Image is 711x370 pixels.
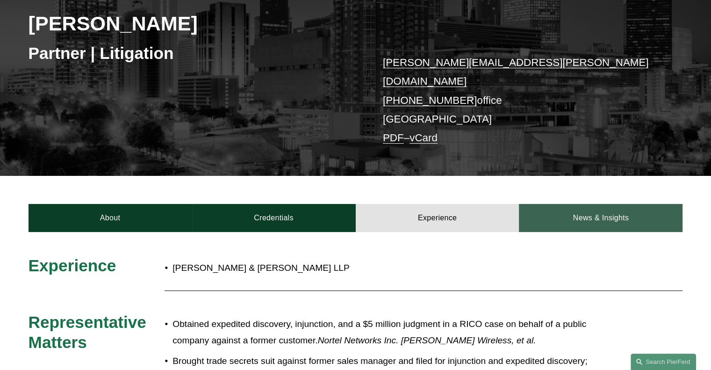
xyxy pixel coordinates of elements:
a: [PHONE_NUMBER] [383,94,477,106]
em: Nortel Networks Inc. [PERSON_NAME] Wireless, et al. [318,335,536,345]
p: [PERSON_NAME] & [PERSON_NAME] LLP [172,260,601,276]
a: PDF [383,132,404,144]
span: Representative Matters [29,313,151,352]
a: News & Insights [519,204,682,232]
a: Search this site [631,354,696,370]
h3: Partner | Litigation [29,43,356,64]
a: Credentials [192,204,356,232]
a: About [29,204,192,232]
a: [PERSON_NAME][EMAIL_ADDRESS][PERSON_NAME][DOMAIN_NAME] [383,57,649,87]
a: Experience [356,204,519,232]
p: Obtained expedited discovery, injunction, and a $5 million judgment in a RICO case on behalf of a... [172,316,601,348]
h2: [PERSON_NAME] [29,11,356,36]
p: office [GEOGRAPHIC_DATA] – [383,53,655,148]
a: vCard [409,132,438,144]
span: Experience [29,256,116,275]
